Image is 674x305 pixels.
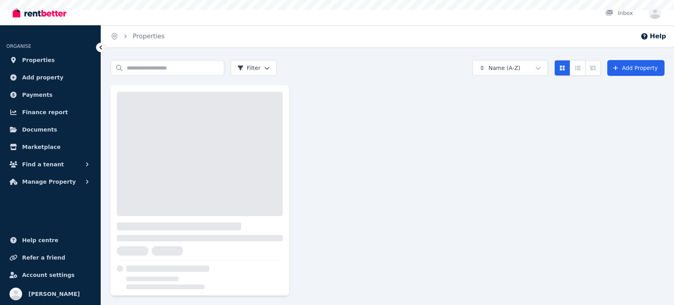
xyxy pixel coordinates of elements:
[22,73,64,82] span: Add property
[237,64,261,72] span: Filter
[22,235,58,245] span: Help centre
[22,90,53,100] span: Payments
[6,104,94,120] a: Finance report
[6,52,94,68] a: Properties
[6,122,94,137] a: Documents
[22,270,75,280] span: Account settings
[22,55,55,65] span: Properties
[6,87,94,103] a: Payments
[22,160,64,169] span: Find a tenant
[6,156,94,172] button: Find a tenant
[101,25,174,47] nav: Breadcrumb
[6,174,94,190] button: Manage Property
[605,9,633,17] div: Inbox
[28,289,80,299] span: [PERSON_NAME]
[22,125,57,134] span: Documents
[6,250,94,265] a: Refer a friend
[570,60,586,76] button: Compact list view
[488,64,520,72] span: Name (A-Z)
[472,60,548,76] button: Name (A-Z)
[6,267,94,283] a: Account settings
[22,107,68,117] span: Finance report
[133,32,165,40] a: Properties
[13,7,66,19] img: RentBetter
[585,60,601,76] button: Expanded list view
[6,70,94,85] a: Add property
[6,139,94,155] a: Marketplace
[554,60,570,76] button: Card view
[640,32,666,41] button: Help
[22,253,65,262] span: Refer a friend
[22,142,60,152] span: Marketplace
[22,177,76,186] span: Manage Property
[554,60,601,76] div: View options
[6,232,94,248] a: Help centre
[6,43,31,49] span: ORGANISE
[607,60,665,76] a: Add Property
[231,60,277,76] button: Filter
